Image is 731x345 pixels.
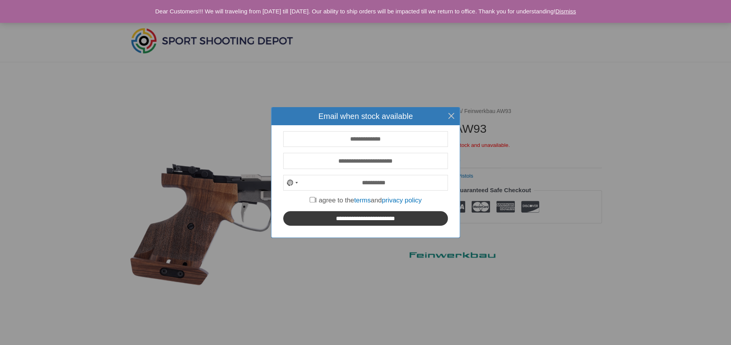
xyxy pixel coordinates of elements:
[555,8,576,15] a: Dismiss
[310,197,315,202] input: I agree to thetermsandprivacy policy
[310,197,422,204] label: I agree to the and
[442,107,460,125] button: Close this dialog
[354,197,371,204] a: terms
[277,111,454,121] h4: Email when stock available
[284,175,302,191] button: Selected country
[382,197,421,204] a: privacy policy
